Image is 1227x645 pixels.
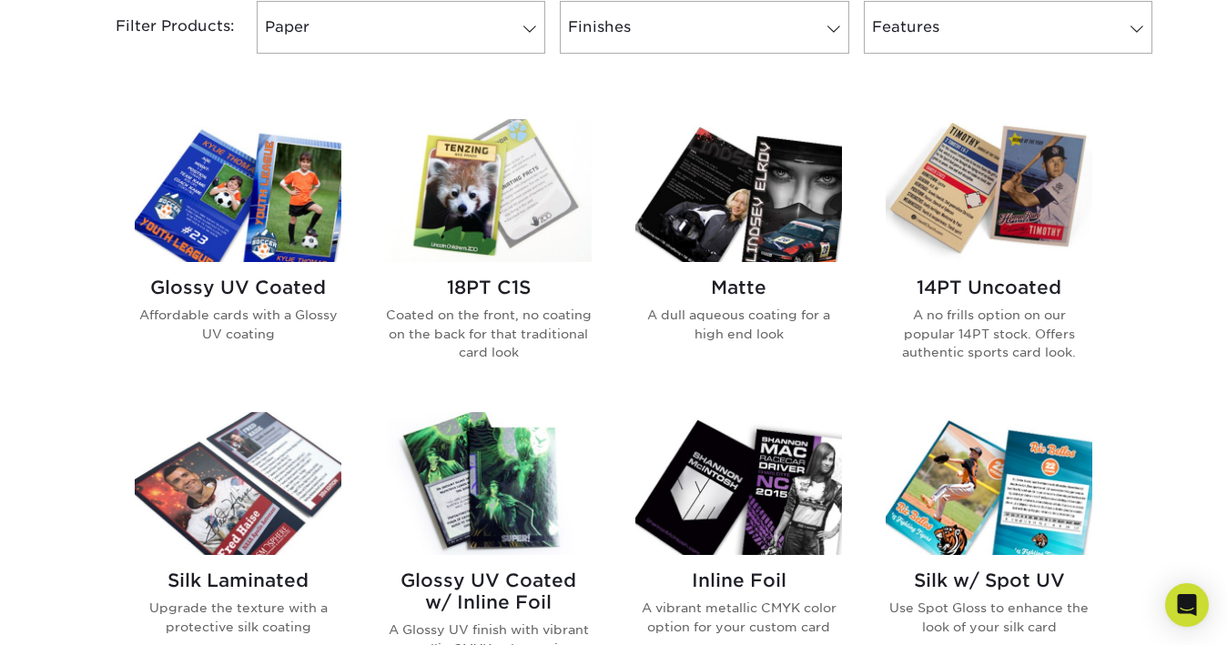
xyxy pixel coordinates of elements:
[385,119,592,262] img: 18PT C1S Trading Cards
[635,569,842,591] h2: Inline Foil
[886,277,1092,298] h2: 14PT Uncoated
[635,277,842,298] h2: Matte
[886,119,1092,390] a: 14PT Uncoated Trading Cards 14PT Uncoated A no frills option on our popular 14PT stock. Offers au...
[886,412,1092,555] img: Silk w/ Spot UV Trading Cards
[135,119,341,262] img: Glossy UV Coated Trading Cards
[385,277,592,298] h2: 18PT C1S
[135,119,341,390] a: Glossy UV Coated Trading Cards Glossy UV Coated Affordable cards with a Glossy UV coating
[635,412,842,555] img: Inline Foil Trading Cards
[135,306,341,343] p: Affordable cards with a Glossy UV coating
[385,119,592,390] a: 18PT C1S Trading Cards 18PT C1S Coated on the front, no coating on the back for that traditional ...
[67,1,249,54] div: Filter Products:
[1165,583,1209,627] div: Open Intercom Messenger
[635,119,842,390] a: Matte Trading Cards Matte A dull aqueous coating for a high end look
[635,599,842,636] p: A vibrant metallic CMYK color option for your custom card
[135,277,341,298] h2: Glossy UV Coated
[5,590,155,639] iframe: Google Customer Reviews
[864,1,1152,54] a: Features
[886,599,1092,636] p: Use Spot Gloss to enhance the look of your silk card
[135,412,341,555] img: Silk Laminated Trading Cards
[635,119,842,262] img: Matte Trading Cards
[886,306,1092,361] p: A no frills option on our popular 14PT stock. Offers authentic sports card look.
[635,306,842,343] p: A dull aqueous coating for a high end look
[886,119,1092,262] img: 14PT Uncoated Trading Cards
[385,412,592,555] img: Glossy UV Coated w/ Inline Foil Trading Cards
[135,569,341,591] h2: Silk Laminated
[135,599,341,636] p: Upgrade the texture with a protective silk coating
[385,306,592,361] p: Coated on the front, no coating on the back for that traditional card look
[560,1,848,54] a: Finishes
[385,569,592,613] h2: Glossy UV Coated w/ Inline Foil
[886,569,1092,591] h2: Silk w/ Spot UV
[257,1,545,54] a: Paper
